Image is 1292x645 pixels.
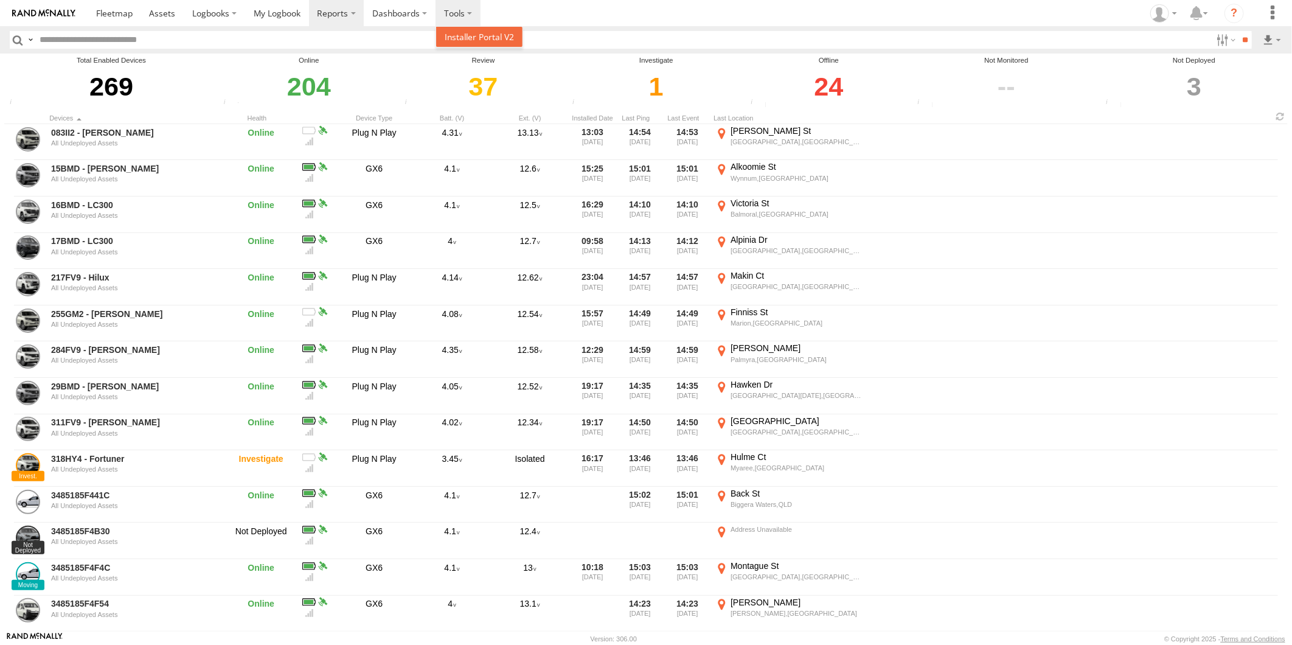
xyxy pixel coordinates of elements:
div: Last Event GSM Signal Strength [302,571,316,582]
div: Last Event GPS Signal Strength [316,416,329,427]
div: No battery health information received from this device. [302,307,316,318]
a: 3485185F4B30 [51,526,218,537]
div: [GEOGRAPHIC_DATA],[GEOGRAPHIC_DATA] [731,573,864,581]
div: GX6 [338,198,411,232]
div: 14:57 [DATE] [666,270,709,304]
a: Click to View Device Details [16,127,40,152]
div: Total Enabled Devices [6,55,217,66]
div: Last Event GSM Signal Strength [302,462,316,473]
div: External Power Voltage [493,114,566,122]
div: 13 [493,560,566,594]
div: 14:49 [DATE] [666,307,709,341]
a: Click to View Device Details [16,598,40,622]
div: 12.4 [493,524,566,558]
a: 083II2 - [PERSON_NAME] [51,127,218,138]
a: Click to View Device Details [16,490,40,514]
div: All Undeployed Assets [51,574,218,582]
div: Alkoomie St [731,161,864,172]
a: 284FV9 - [PERSON_NAME] [51,344,218,355]
div: Plug N Play [338,125,411,159]
div: Victoria St [731,198,864,209]
a: 3485185F4F54 [51,598,218,609]
label: Click to View Event Location [714,198,866,232]
div: Makin Ct [731,270,864,281]
a: 3485185F4F4C [51,562,218,573]
div: All Undeployed Assets [51,357,218,364]
a: Click to View Device Details [16,235,40,260]
div: 15:03 [DATE] [666,560,709,594]
div: Alpinia Dr [731,234,864,245]
div: Marion,[GEOGRAPHIC_DATA] [731,319,864,327]
div: Online [224,161,297,195]
a: Click to View Device Details [16,453,40,478]
div: Last Event GPS Signal Strength [316,597,329,608]
div: Last Event GPS Signal Strength [316,451,329,462]
div: GX6 [338,488,411,522]
div: 13.13 [493,125,566,159]
div: Last Event GPS Signal Strength [316,307,329,318]
div: [PERSON_NAME] [731,343,864,354]
label: Click to View Event Location [714,307,866,341]
div: 15:01 [DATE] [619,161,661,195]
div: Click to filter by Online [220,66,398,108]
div: Devices that have not communicated at least once with the server in the last 48hrs [747,99,765,108]
div: 12.34 [493,416,566,450]
div: Last Event GPS Signal Strength [316,198,329,209]
div: 19:17 [DATE] [571,379,614,413]
div: Click to filter by Not Monitored [914,66,1099,108]
div: Battery Remaining: 4.1v [415,560,488,594]
a: Click to View Device Details [16,344,40,369]
div: 14:53 [DATE] [666,125,709,159]
span: Refresh [1273,111,1288,122]
div: No battery health information received from this device. [302,451,316,462]
div: Battery Remaining: 4.1v [415,488,488,522]
a: Visit our Website [7,633,63,645]
a: Click to View Device Details [16,417,40,441]
div: Last Event GSM Signal Strength [302,136,316,147]
div: 12.5 [493,198,566,232]
div: 14:54 [DATE] [619,125,661,159]
div: Click to Sort [666,114,709,122]
label: Export results as... [1262,31,1282,49]
div: [PERSON_NAME],[GEOGRAPHIC_DATA] [731,609,864,618]
div: Last Event GSM Signal Strength [302,281,316,292]
div: [GEOGRAPHIC_DATA],[GEOGRAPHIC_DATA] [731,246,864,255]
div: All Undeployed Assets [51,321,218,328]
div: Online [224,234,297,268]
label: Click to View Event Location [714,343,866,377]
div: Last Event GPS Signal Strength [316,560,329,571]
label: Click to View Event Location [714,125,866,159]
div: Last Event GSM Signal Strength [302,318,316,329]
a: Click to View Device Details [16,526,40,550]
div: Back St [731,488,864,499]
div: Click to filter by Offline [747,66,910,108]
div: Click to filter by Not Deployed [1102,66,1286,108]
label: Click to View Event Location [714,597,866,631]
label: Click to View Event Location [714,379,866,413]
div: Not Monitored [914,55,1099,66]
div: Not Deployed [1102,55,1286,66]
a: 16BMD - LC300 [51,200,218,211]
div: Battery Remaining: 4.1v [415,161,488,195]
div: Battery Remaining: 4.1v [302,524,316,535]
div: Last Event GSM Signal Strength [302,390,316,401]
div: Battery Remaining: 4.14v [302,270,316,281]
div: Click to Sort [619,114,661,122]
div: Online [220,55,398,66]
div: Last Event GSM Signal Strength [302,209,316,220]
div: Battery Remaining: 4.35v [415,343,488,377]
div: Devices that have never communicated with the server [1102,99,1120,108]
div: 14:50 [DATE] [619,416,661,450]
div: Battery Remaining: 4v [302,234,316,245]
a: Click to View Device Details [16,272,40,296]
div: 13:46 [DATE] [619,451,661,486]
div: Last Event GSM Signal Strength [302,427,316,438]
div: 10:18 [DATE] [571,560,614,594]
div: Device Type [338,114,411,122]
div: Hawken Dr [731,379,864,390]
a: 15BMD - [PERSON_NAME] [51,163,218,174]
div: Battery Remaining: 4v [302,597,316,608]
div: 14:59 [DATE] [619,343,661,377]
div: All Undeployed Assets [51,538,218,545]
div: Online [224,416,297,450]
